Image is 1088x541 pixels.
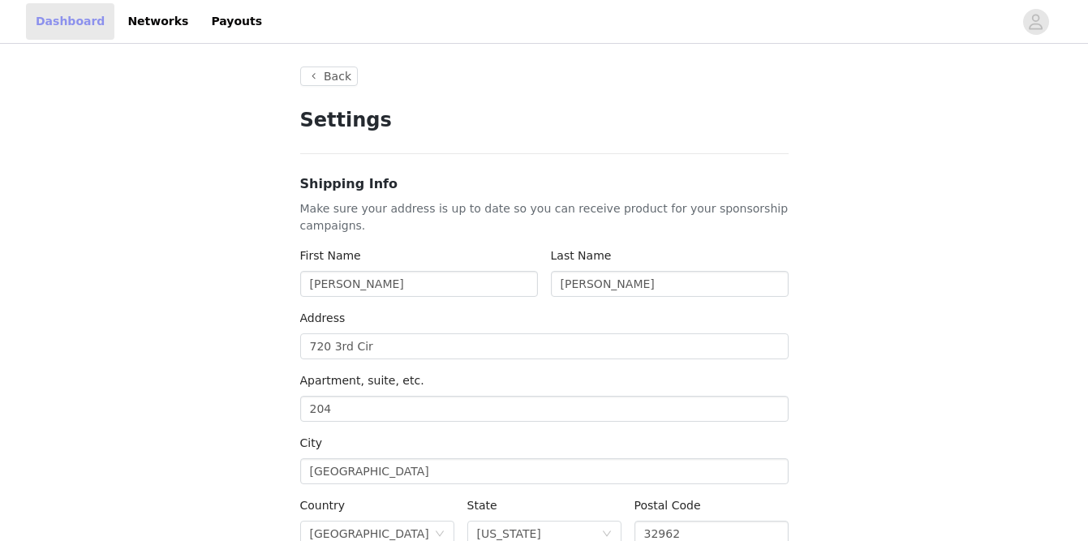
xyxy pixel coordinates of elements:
label: Address [300,311,346,324]
label: First Name [300,249,361,262]
i: icon: down [602,529,612,540]
label: Country [300,499,346,512]
label: State [467,499,497,512]
label: Postal Code [634,499,701,512]
div: avatar [1028,9,1043,35]
label: Last Name [551,249,612,262]
i: icon: down [435,529,445,540]
a: Dashboard [26,3,114,40]
label: Apartment, suite, etc. [300,374,424,387]
h1: Settings [300,105,789,135]
input: Apartment, suite, etc. (optional) [300,396,789,422]
p: Make sure your address is up to date so you can receive product for your sponsorship campaigns. [300,200,789,234]
a: Payouts [201,3,272,40]
input: Address [300,333,789,359]
label: City [300,436,322,449]
button: Back [300,67,359,86]
a: Networks [118,3,198,40]
input: City [300,458,789,484]
h3: Shipping Info [300,174,789,194]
